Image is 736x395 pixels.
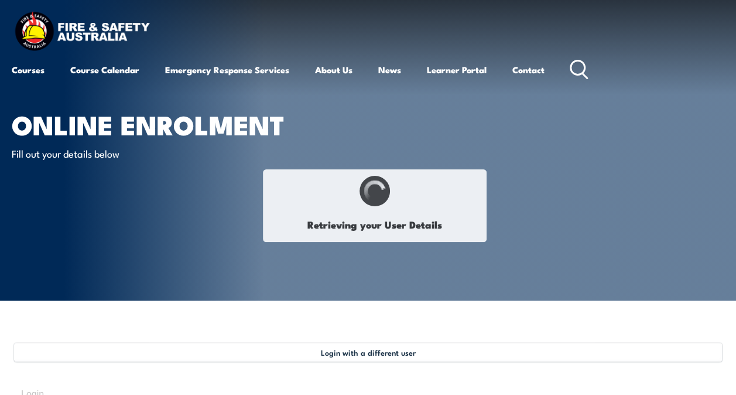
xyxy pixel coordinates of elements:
[12,147,225,160] p: Fill out your details below
[12,113,301,135] h1: Online Enrolment
[12,56,44,84] a: Courses
[512,56,545,84] a: Contact
[70,56,139,84] a: Course Calendar
[315,56,352,84] a: About Us
[427,56,487,84] a: Learner Portal
[321,348,416,357] span: Login with a different user
[378,56,401,84] a: News
[165,56,289,84] a: Emergency Response Services
[269,213,480,236] h1: Retrieving your User Details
